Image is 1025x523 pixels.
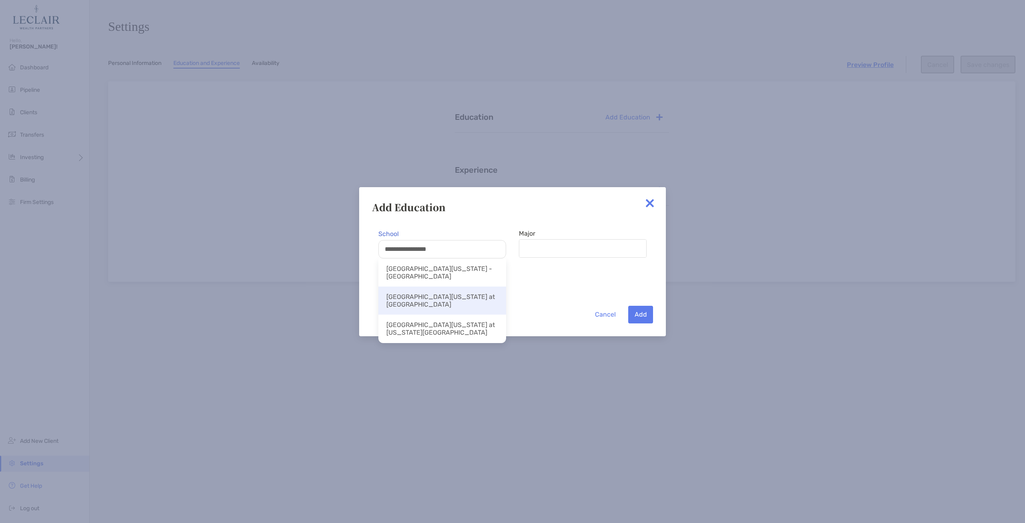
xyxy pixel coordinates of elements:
[378,287,506,315] li: [GEOGRAPHIC_DATA][US_STATE] at [GEOGRAPHIC_DATA]
[378,230,506,238] label: School
[378,258,506,287] li: [GEOGRAPHIC_DATA][US_STATE] - [GEOGRAPHIC_DATA]
[372,200,653,214] div: Add Education
[642,195,658,211] img: close modal icon
[589,306,622,323] button: Cancel
[519,230,535,237] label: Major
[378,315,506,343] li: [GEOGRAPHIC_DATA][US_STATE] at [US_STATE][GEOGRAPHIC_DATA]
[628,306,653,323] button: Add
